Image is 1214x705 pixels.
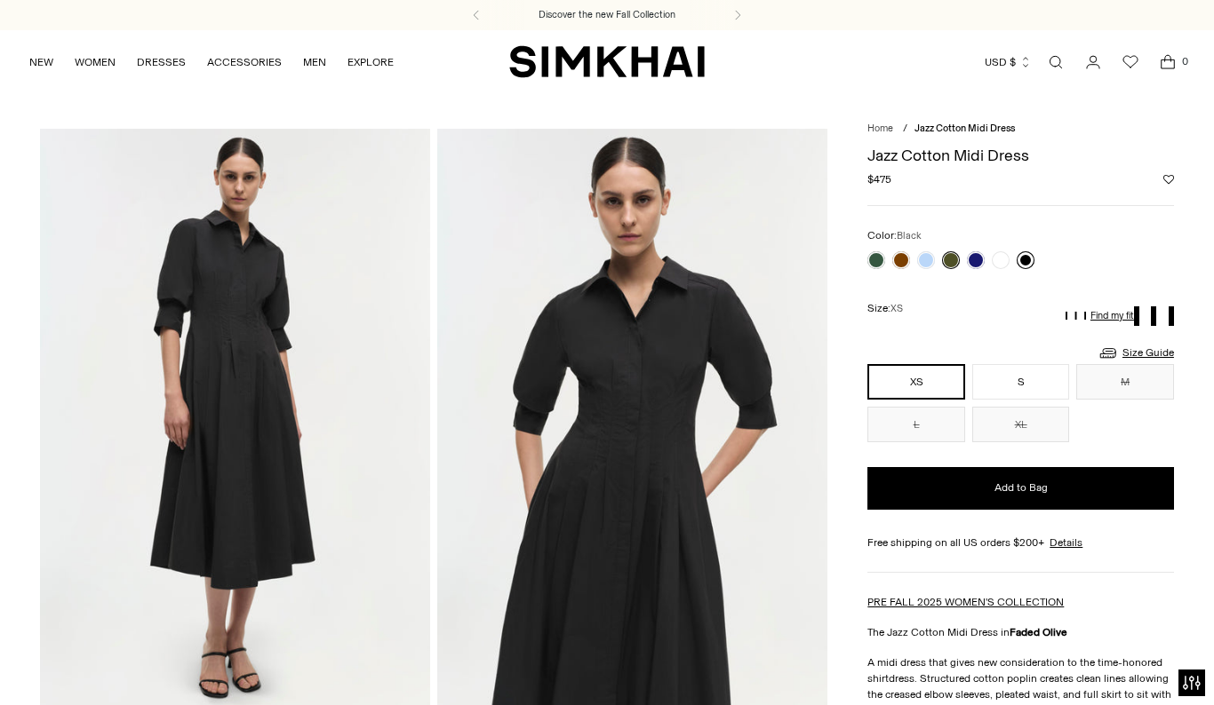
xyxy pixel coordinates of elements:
span: Black [897,230,922,242]
a: Wishlist [1113,44,1148,80]
button: M [1076,364,1174,400]
span: Add to Bag [994,480,1048,495]
label: Color: [867,227,922,244]
p: The Jazz Cotton Midi Dress in [867,624,1174,640]
span: Jazz Cotton Midi Dress [914,123,1015,134]
iframe: Sign Up via Text for Offers [14,638,179,691]
a: Open search modal [1038,44,1074,80]
div: / [903,122,907,137]
a: Size Guide [1098,342,1174,364]
button: USD $ [985,43,1032,82]
button: L [867,407,965,442]
h1: Jazz Cotton Midi Dress [867,147,1174,163]
a: MEN [303,43,326,82]
span: 0 [1177,53,1193,69]
a: NEW [29,43,53,82]
strong: Faded Olive [1010,626,1067,638]
label: Size: [867,300,903,317]
div: Free shipping on all US orders $200+ [867,535,1174,551]
span: XS [891,303,903,314]
a: EXPLORE [347,43,394,82]
a: WOMEN [75,43,116,82]
a: Home [867,123,893,134]
button: XL [972,407,1070,442]
a: SIMKHAI [509,44,705,79]
a: PRE FALL 2025 WOMEN'S COLLECTION [867,596,1064,608]
a: Go to the account page [1075,44,1111,80]
a: Open cart modal [1150,44,1186,80]
button: S [972,364,1070,400]
button: Add to Bag [867,467,1174,510]
a: ACCESSORIES [207,43,282,82]
a: DRESSES [137,43,186,82]
nav: breadcrumbs [867,122,1174,137]
span: $475 [867,171,891,187]
a: Discover the new Fall Collection [539,8,675,22]
a: Details [1050,535,1082,551]
button: XS [867,364,965,400]
button: Add to Wishlist [1163,174,1174,185]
